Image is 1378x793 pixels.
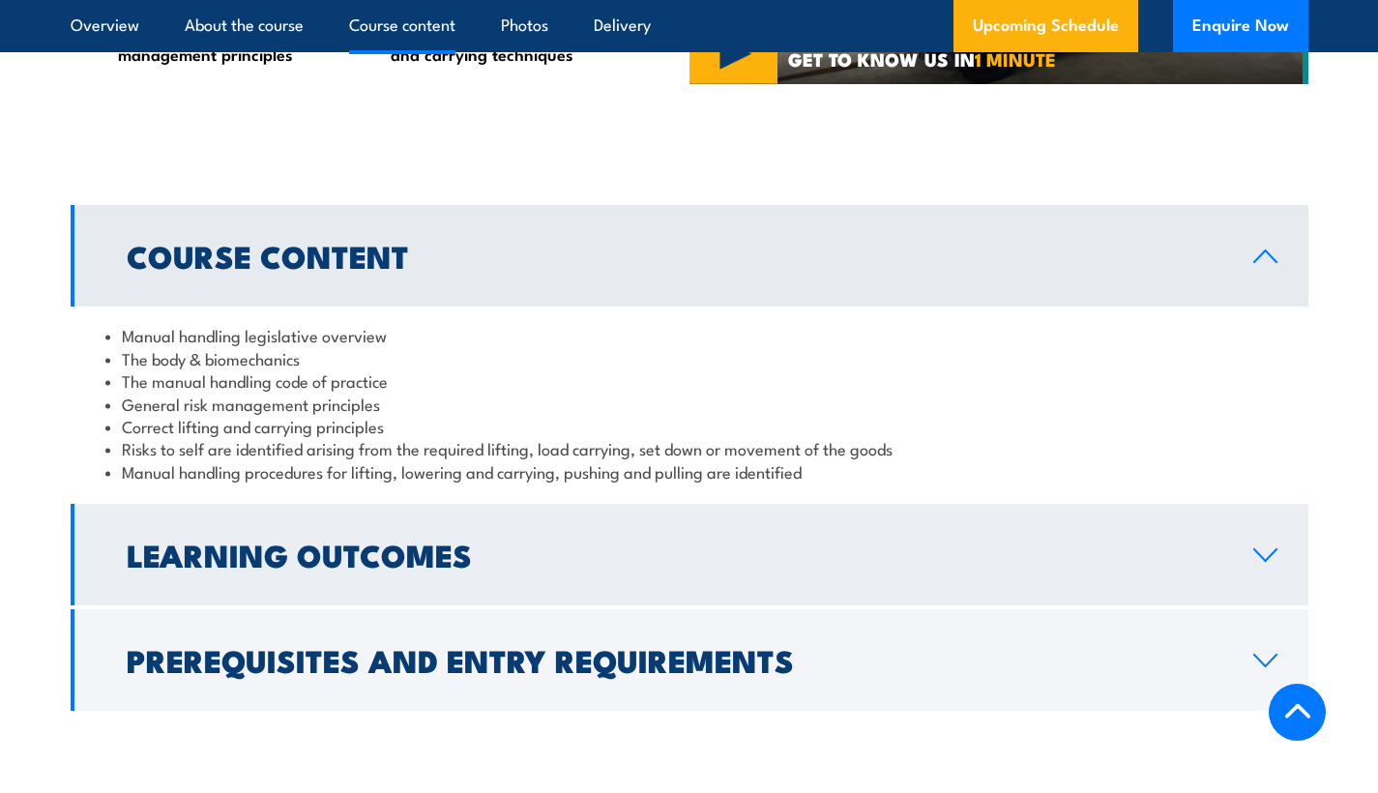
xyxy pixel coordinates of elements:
[975,44,1056,73] strong: 1 MINUTE
[90,20,328,66] li: Applying general risk management principles
[105,347,1274,369] li: The body & biomechanics
[71,609,1308,711] a: Prerequisites and Entry Requirements
[363,20,601,66] li: Mastering correct lifting and carrying techniques
[105,393,1274,415] li: General risk management principles
[127,541,1222,568] h2: Learning Outcomes
[788,50,1056,68] span: GET TO KNOW US IN
[105,369,1274,392] li: The manual handling code of practice
[127,646,1222,673] h2: Prerequisites and Entry Requirements
[105,324,1274,346] li: Manual handling legislative overview
[105,437,1274,459] li: Risks to self are identified arising from the required lifting, load carrying, set down or moveme...
[127,242,1222,269] h2: Course Content
[71,504,1308,605] a: Learning Outcomes
[105,460,1274,483] li: Manual handling procedures for lifting, lowering and carrying, pushing and pulling are identified
[71,205,1308,307] a: Course Content
[105,415,1274,437] li: Correct lifting and carrying principles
